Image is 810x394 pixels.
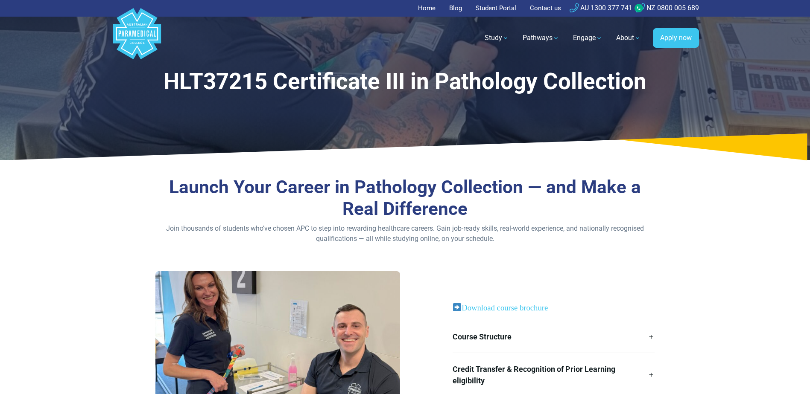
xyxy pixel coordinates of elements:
[453,303,461,311] img: ➡️
[636,4,699,12] a: NZ 0800 005 689
[111,17,163,60] a: Australian Paramedical College
[568,26,608,50] a: Engage
[453,321,655,353] a: Course Structure
[480,26,514,50] a: Study
[518,26,564,50] a: Pathways
[611,26,646,50] a: About
[462,303,548,312] a: Download course brochure
[155,223,655,244] p: Join thousands of students who’ve chosen APC to step into rewarding healthcare careers. Gain job-...
[570,4,632,12] a: AU 1300 377 741
[653,28,699,48] a: Apply now
[155,177,655,220] h3: Launch Your Career in Pathology Collection — and Make a Real Difference
[155,68,655,95] h1: HLT37215 Certificate III in Pathology Collection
